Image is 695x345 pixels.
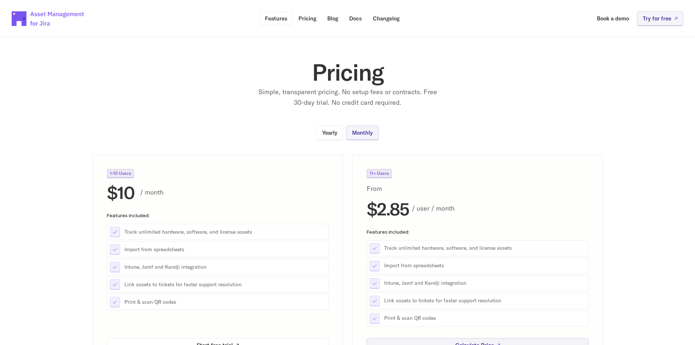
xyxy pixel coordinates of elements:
[124,298,326,306] p: Print & scan QR codes
[412,203,588,214] p: / user / month
[322,130,337,135] p: Yearly
[384,297,586,304] p: Link assets to tickets for faster support resolution
[260,11,293,26] a: Features
[597,16,629,21] p: Book a demo
[368,11,405,26] a: Changelog
[110,171,131,176] p: 1-10 Users
[107,184,134,201] h2: $10
[370,171,389,176] p: 11+ Users
[322,11,343,26] a: Blog
[592,11,634,26] a: Book a demo
[384,315,586,322] p: Print & scan QR codes
[367,229,588,234] p: Features included:
[367,184,400,194] p: From
[140,187,329,198] p: / month
[256,87,439,108] p: Simple, transparent pricing. No setup fees or contracts. Free 30-day trial. No credit card required.
[293,11,321,26] a: Pricing
[298,16,316,21] p: Pricing
[384,262,586,269] p: Import from spreadsheets
[124,228,326,235] p: Track unlimited hardware, software, and license assets
[637,11,683,26] a: Try for free
[202,61,494,84] h1: Pricing
[265,16,287,21] p: Features
[349,16,362,21] p: Docs
[384,280,586,287] p: Intune, Jamf and Kandji integration
[124,246,326,253] p: Import from spreadsheets
[643,16,671,21] p: Try for free
[107,213,329,218] p: Features included:
[344,11,367,26] a: Docs
[352,130,373,135] p: Monthly
[384,245,586,252] p: Track unlimited hardware, software, and license assets
[373,16,399,21] p: Changelog
[367,200,409,217] h2: $2.85
[124,263,326,271] p: Intune, Jamf and Kandji integration
[124,281,326,288] p: Link assets to tickets for faster support resolution
[327,16,338,21] p: Blog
